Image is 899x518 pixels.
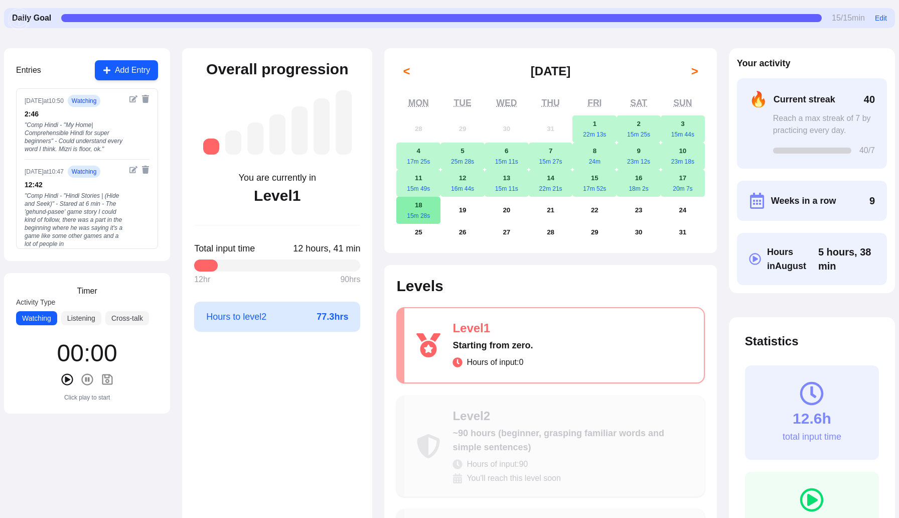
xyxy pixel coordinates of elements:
[661,143,705,170] button: August 10, 202523m 18s
[679,147,686,155] abbr: August 10, 2025
[503,174,510,182] abbr: August 13, 2025
[737,56,887,70] h2: Your activity
[440,185,485,193] div: 16m 44s
[505,147,508,155] abbr: August 6, 2025
[68,95,101,107] span: watching
[572,224,617,241] button: August 29, 2025
[637,147,640,155] abbr: August 9, 2025
[61,311,101,325] button: Listening
[864,92,875,106] span: 40
[396,224,440,241] button: August 25, 2025
[572,143,617,170] button: August 8, 202524m
[617,115,661,143] button: August 2, 202515m 25s
[529,197,573,224] button: August 21, 2025
[239,171,316,185] div: You are currently in
[25,121,125,153] div: " Comp Hindi - "My Home| Comprehensible Hindi for super beginners" - Could understand every word ...
[529,170,573,197] button: August 14, 202522m 21s
[194,241,255,255] span: Total input time
[661,115,705,143] button: August 3, 202515m 44s
[661,185,705,193] div: 20m 7s
[485,185,529,193] div: 15m 11s
[396,61,416,81] button: <
[314,98,330,155] div: Level 6: ~1,750 hours (advanced, understanding native media with effort)
[635,206,643,214] abbr: August 23, 2025
[206,310,266,324] span: Hours to level 2
[529,115,573,143] button: July 31, 2025
[591,228,598,236] abbr: August 29, 2025
[547,174,554,182] abbr: August 14, 2025
[440,170,485,197] button: August 12, 202516m 44s
[679,206,686,214] abbr: August 24, 2025
[317,310,348,324] span: 77.3 hrs
[572,131,617,139] div: 22m 13s
[16,297,158,307] label: Activity Type
[453,426,692,454] div: ~90 hours (beginner, grasping familiar words and simple sentences)
[247,122,263,155] div: Level 3: ~260 hours (low intermediate, understanding simple conversations)
[403,63,410,79] span: <
[542,98,560,108] abbr: Thursday
[396,170,440,197] button: August 11, 202515m 49s
[105,311,149,325] button: Cross-talk
[503,228,510,236] abbr: August 27, 2025
[859,145,875,157] span: 40 /7
[773,112,875,137] div: Reach a max streak of 7 by practicing every day.
[141,166,149,174] button: Delete entry
[547,206,554,214] abbr: August 21, 2025
[617,131,661,139] div: 15m 25s
[467,458,528,470] span: Hours of input: 90
[637,120,640,127] abbr: August 2, 2025
[453,338,691,352] div: Starting from zero.
[459,125,467,133] abbr: July 29, 2025
[496,98,517,108] abbr: Wednesday
[767,245,818,273] span: Hours in August
[635,228,643,236] abbr: August 30, 2025
[461,147,464,155] abbr: August 5, 2025
[396,143,440,170] button: August 4, 202517m 25s
[396,277,704,295] h2: Levels
[679,228,686,236] abbr: August 31, 2025
[485,158,529,166] div: 15m 11s
[661,158,705,166] div: 23m 18s
[679,174,686,182] abbr: August 17, 2025
[396,115,440,143] button: July 28, 2025
[617,197,661,224] button: August 23, 2025
[396,212,440,220] div: 15m 28s
[77,285,97,297] h3: Timer
[869,194,875,208] span: 9
[254,187,301,205] div: Level 1
[467,472,560,484] span: You'll reach this level soon
[440,115,485,143] button: July 29, 2025
[25,97,64,105] div: [DATE] at 10:50
[635,174,643,182] abbr: August 16, 2025
[875,13,887,23] button: Edit
[485,115,529,143] button: July 30, 2025
[673,98,692,108] abbr: Sunday
[95,60,158,80] button: Add Entry
[64,394,110,402] div: Click play to start
[547,125,554,133] abbr: July 31, 2025
[25,180,125,190] div: 12 : 42
[396,197,440,224] button: August 18, 202515m 28s
[459,174,467,182] abbr: August 12, 2025
[549,147,552,155] abbr: August 7, 2025
[206,60,348,78] h2: Overall progression
[194,274,210,286] span: 12 hr
[129,95,137,103] button: Edit entry
[547,228,554,236] abbr: August 28, 2025
[572,158,617,166] div: 24m
[749,90,768,108] span: 🔥
[485,197,529,224] button: August 20, 2025
[793,410,831,428] div: 12.6h
[771,194,836,208] span: Weeks in a row
[485,170,529,197] button: August 13, 202515m 11s
[129,166,137,174] button: Edit entry
[25,109,125,119] div: 2 : 46
[818,245,875,273] span: Click to toggle between decimal and time format
[630,98,647,108] abbr: Saturday
[617,143,661,170] button: August 9, 202523m 12s
[415,228,422,236] abbr: August 25, 2025
[4,4,34,34] img: menu
[68,166,101,178] span: watching
[408,98,429,108] abbr: Monday
[225,131,241,155] div: Level 2: ~90 hours (beginner, grasping familiar words and simple sentences)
